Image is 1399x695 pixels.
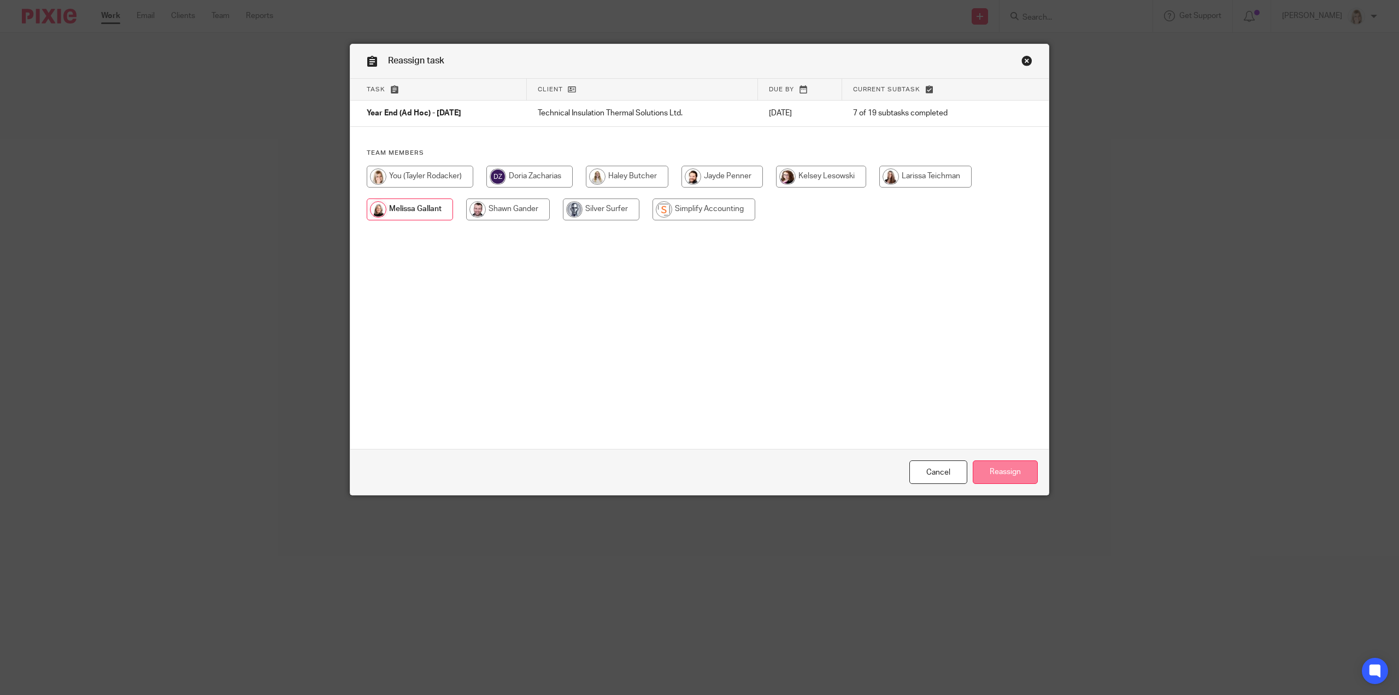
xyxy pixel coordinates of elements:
[367,110,461,118] span: Year End (Ad Hoc) - [DATE]
[1021,55,1032,70] a: Close this dialog window
[909,460,967,484] a: Close this dialog window
[769,108,831,119] p: [DATE]
[367,86,385,92] span: Task
[769,86,794,92] span: Due by
[367,149,1032,157] h4: Team members
[538,108,747,119] p: Technical Insulation Thermal Solutions Ltd.
[538,86,563,92] span: Client
[842,101,1003,127] td: 7 of 19 subtasks completed
[388,56,444,65] span: Reassign task
[973,460,1038,484] input: Reassign
[853,86,920,92] span: Current subtask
